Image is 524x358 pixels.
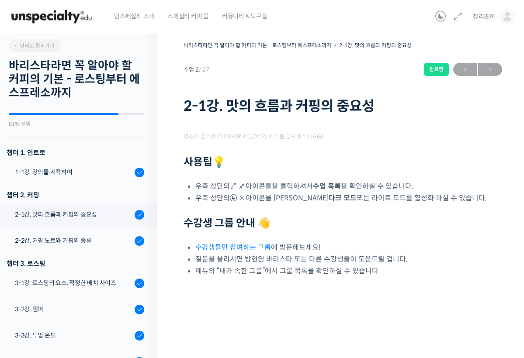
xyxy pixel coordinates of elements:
[313,182,341,191] b: 수업 목록
[15,167,132,177] div: 1-1강. 강의를 시작하며
[184,98,502,114] h1: 2-1강. 맛의 흐름과 커핑의 중요성
[7,189,144,201] div: 챕터 2. 커핑
[478,64,502,76] span: →
[13,42,55,49] span: 강의로 돌아가기
[15,330,132,340] div: 3-3강. 투입 온도
[195,265,502,277] li: 메뉴의 “내가 속한 그룹”에서 그룹 목록을 확인하실 수 있습니다.
[453,64,477,76] span: ←
[9,121,144,127] div: 81% 진행
[15,236,132,245] div: 2-2강. 커핑 노트와 커핑의 종류
[339,42,412,48] a: 2-1강. 맛의 흐름과 커핑의 중요성
[9,39,61,52] a: 강의로 돌아가기
[184,155,226,169] strong: 사용팁
[7,147,144,158] h3: 챕터 1. 인트로
[15,210,132,219] div: 2-1강. 맛의 흐름과 커핑의 중요성
[478,63,502,76] a: 다음→
[195,180,502,192] li: 우측 상단의 아이콘들을 클릭하셔서 을 확인하실 수 있습니다.
[453,63,477,76] a: ←이전
[9,59,144,100] h2: 바리스타라면 꼭 알아야 할 커피의 기본 - 로스팅부터 에스프레소까지
[184,133,323,140] span: 영상이 끊기[DEMOGRAPHIC_DATA] 여기를 클릭해주세요
[212,155,226,169] strong: 💡
[184,67,209,72] span: 수업 2
[184,217,271,230] strong: 수강생 그룹 안내 👋
[195,192,502,204] li: 우측 상단의 아이콘을 [PERSON_NAME] 또는 라이트 모드를 활성화 하실 수 있습니다.
[473,13,495,21] span: 찰리초이
[199,66,209,73] span: / 27
[195,253,502,265] li: 질문을 올리시면 방현영 바리스타 또는 다른 수강생들이 도움드릴 겁니다.
[424,63,449,76] div: 완료함
[15,278,132,288] div: 3-1강. 로스팅의 요소, 적정한 배치 사이즈
[7,258,144,269] div: 챕터 3. 로스팅
[15,304,132,314] div: 3-2강. 댐퍼
[195,241,502,253] li: 에 방문해보세요!
[184,42,331,48] a: 바리스타라면 꼭 알아야 할 커피의 기본 – 로스팅부터 에스프레소까지
[329,193,357,203] b: 다크 모드
[195,243,271,252] a: 수강생들만 참여하는 그룹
